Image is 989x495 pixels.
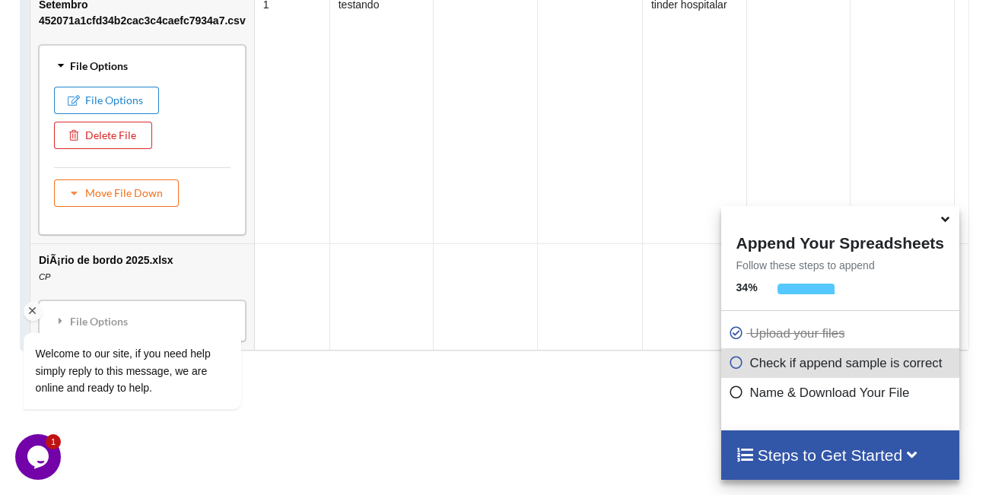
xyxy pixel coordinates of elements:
[736,281,758,294] b: 34 %
[54,87,159,114] button: File Options
[736,446,944,465] h4: Steps to Get Started
[15,195,289,427] iframe: chat widget
[721,258,959,273] p: Follow these steps to append
[729,383,956,402] p: Name & Download Your File
[15,434,64,480] iframe: chat widget
[54,122,152,149] button: Delete File
[43,49,241,81] div: File Options
[729,324,956,343] p: Upload your files
[729,354,956,373] p: Check if append sample is correct
[721,230,959,252] h4: Append Your Spreadsheets
[54,179,179,207] button: Move File Down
